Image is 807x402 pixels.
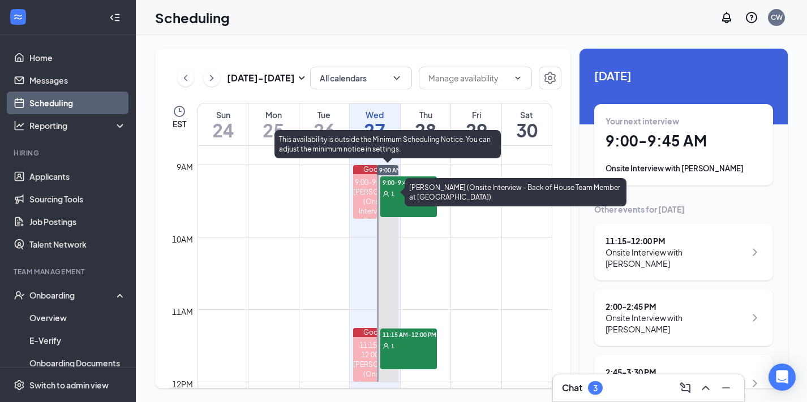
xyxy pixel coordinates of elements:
div: Tue [299,109,350,120]
div: Team Management [14,267,124,276]
div: 10am [170,233,195,245]
svg: User [383,343,389,349]
svg: ChevronLeft [180,71,191,85]
h1: 28 [401,120,451,140]
svg: ChevronDown [513,74,522,83]
button: Minimize [717,379,735,397]
a: Scheduling [29,92,126,114]
span: [DATE] [594,67,773,84]
a: August 29, 2025 [451,103,501,145]
div: [PERSON_NAME] (Onsite Interview - Back of House Team Member at [GEOGRAPHIC_DATA]) [405,178,626,206]
input: Manage availability [428,72,509,84]
div: Sat [502,109,552,120]
div: Reporting [29,120,127,131]
div: Sun [198,109,248,120]
div: Your next interview [606,115,762,127]
div: 9am [174,161,195,173]
div: CW [771,12,783,22]
div: Google [353,165,398,174]
a: Onboarding Documents [29,352,126,374]
svg: ChevronRight [748,377,762,390]
a: Overview [29,306,126,329]
div: 9:00-9:45 AM [353,178,398,187]
div: 2:00 - 2:45 PM [606,301,745,312]
div: Open Intercom Messenger [769,364,796,391]
svg: Collapse [109,12,121,23]
div: Hiring [14,148,124,158]
button: All calendarsChevronDown [310,67,412,89]
span: EST [173,118,186,129]
div: Onsite Interview with [PERSON_NAME] [606,312,745,335]
button: ChevronRight [203,70,220,87]
a: Job Postings [29,210,126,233]
div: 11:15 - 12:00 PM [606,235,745,247]
div: This availability is outside the Minimum Scheduling Notice. You can adjust the minimum notice in ... [274,130,501,158]
a: August 28, 2025 [401,103,451,145]
h1: 29 [451,120,501,140]
button: ChevronLeft [177,70,194,87]
svg: User [383,191,389,197]
h3: [DATE] - [DATE] [227,72,295,84]
svg: ChevronRight [748,245,762,259]
svg: ChevronRight [206,71,217,85]
h1: 9:00 - 9:45 AM [606,131,762,150]
button: Settings [539,67,561,89]
svg: WorkstreamLogo [12,11,24,23]
span: 1 [391,342,394,350]
span: 9:00 AM-12:00 PM [379,166,430,174]
div: Thu [401,109,451,120]
svg: ChevronDown [391,72,402,84]
div: Onsite Interview with [PERSON_NAME] [606,247,745,269]
a: August 25, 2025 [248,103,299,145]
div: Fri [451,109,501,120]
h1: 27 [350,120,400,140]
a: E-Verify [29,329,126,352]
div: Onsite Interview with [PERSON_NAME] [606,163,762,174]
span: 9:00-9:45 AM [380,176,437,188]
svg: ComposeMessage [679,381,692,395]
a: Sourcing Tools [29,188,126,210]
div: Other events for [DATE] [594,204,773,215]
a: August 24, 2025 [198,103,248,145]
a: August 27, 2025 [350,103,400,145]
svg: QuestionInfo [745,11,758,24]
div: Switch to admin view [29,379,109,391]
svg: Clock [173,105,186,118]
div: 11:15 AM-12:00 PM [353,340,398,360]
h1: 25 [248,120,299,140]
a: Messages [29,69,126,92]
svg: Minimize [719,381,733,395]
h1: 24 [198,120,248,140]
h1: 26 [299,120,350,140]
svg: Settings [543,71,557,85]
div: 2:45 - 3:30 PM [606,366,745,378]
svg: ChevronUp [699,381,712,395]
div: [PERSON_NAME] (Onsite Interview - Back of House Team Member at [GEOGRAPHIC_DATA]) [353,187,398,254]
button: ChevronUp [697,379,715,397]
a: Home [29,46,126,69]
h3: Chat [562,382,582,394]
div: 12pm [170,378,195,390]
div: Wed [350,109,400,120]
svg: Analysis [14,120,25,131]
div: Mon [248,109,299,120]
span: 11:15 AM-12:00 PM [380,328,437,340]
svg: SmallChevronDown [295,71,308,85]
svg: Notifications [720,11,733,24]
a: Talent Network [29,233,126,256]
span: 1 [391,190,394,198]
svg: ChevronRight [748,311,762,325]
div: 11am [170,305,195,318]
a: August 30, 2025 [502,103,552,145]
div: 3 [593,383,598,393]
svg: Settings [14,379,25,391]
a: Applicants [29,165,126,188]
svg: UserCheck [14,289,25,301]
button: ComposeMessage [676,379,694,397]
div: Google [353,328,398,337]
a: August 26, 2025 [299,103,350,145]
div: Onboarding [29,289,117,301]
h1: Scheduling [155,8,230,27]
h1: 30 [502,120,552,140]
